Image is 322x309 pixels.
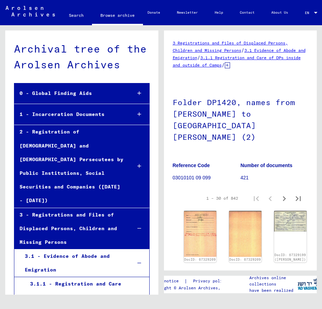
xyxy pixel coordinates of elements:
p: 421 [241,174,308,181]
a: Privacy policy [187,277,236,285]
div: 3 - Registrations and Files of Displaced Persons, Children and Missing Persons [14,208,126,249]
img: 001.jpg [184,211,216,257]
p: Copyright © Arolsen Archives, 2021 [149,285,236,291]
a: DocID: 67329199 ([PERSON_NAME]) [274,253,306,262]
button: Next page [277,191,291,205]
b: Number of documents [241,163,293,168]
div: | [149,277,236,285]
span: / [241,47,244,53]
a: Contact [231,4,263,21]
div: 0 - Global Finding Aids [14,87,126,100]
a: DocID: 67329209 [229,257,261,261]
button: First page [249,191,263,205]
span: EN [305,11,313,15]
div: 3.1 - Evidence of Abode and Emigration [20,249,126,277]
a: Legal notice [149,277,184,285]
b: Reference Code [173,163,210,168]
a: Search [60,7,92,24]
h1: Folder DP1420, names from [PERSON_NAME] to [GEOGRAPHIC_DATA][PERSON_NAME] (2) [173,86,308,152]
a: Help [206,4,231,21]
a: About Us [263,4,296,21]
img: Arolsen_neg.svg [6,6,55,16]
p: The Arolsen Archives online collections [249,268,298,287]
img: yv_logo.png [294,275,321,293]
a: Newsletter [169,4,206,21]
a: 3 Registrations and Files of Displaced Persons, Children and Missing Persons [173,40,288,53]
a: DocID: 67329209 [184,257,216,261]
span: / [197,54,200,61]
a: Donate [139,4,169,21]
div: 1 – 30 of 842 [206,195,238,201]
button: Previous page [263,191,277,205]
p: have been realized in partnership with [249,287,298,300]
a: 3.1.1 Registration and Care of DPs inside and outside of Camps [173,55,301,68]
div: 1 - Incarceration Documents [14,108,126,121]
div: 2 - Registration of [DEMOGRAPHIC_DATA] and [DEMOGRAPHIC_DATA] Persecutees by Public Institutions,... [14,125,126,207]
img: 001.jpg [274,211,307,232]
img: 002.jpg [229,211,262,257]
p: 03010101 09 099 [173,174,240,181]
div: Archival tree of the Arolsen Archives [14,41,150,73]
span: / [222,62,225,68]
a: Browse archive [92,7,143,25]
button: Last page [291,191,305,205]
